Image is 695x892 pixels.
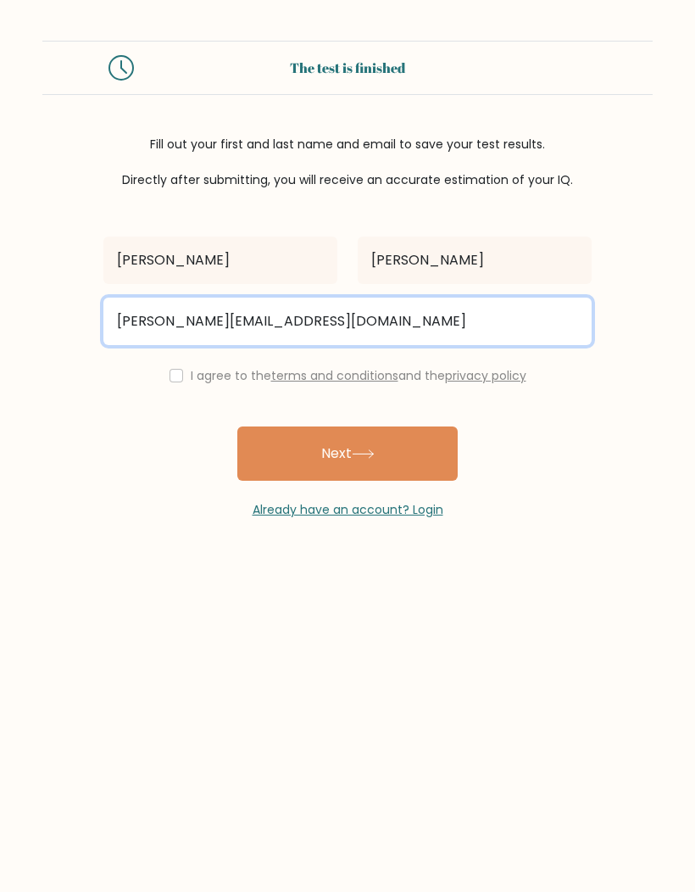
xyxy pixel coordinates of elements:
[191,367,526,384] label: I agree to the and the
[103,298,592,345] input: Email
[358,237,592,284] input: Last name
[445,367,526,384] a: privacy policy
[271,367,398,384] a: terms and conditions
[154,58,541,78] div: The test is finished
[237,426,458,481] button: Next
[253,501,443,518] a: Already have an account? Login
[42,136,653,189] div: Fill out your first and last name and email to save your test results. Directly after submitting,...
[103,237,337,284] input: First name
